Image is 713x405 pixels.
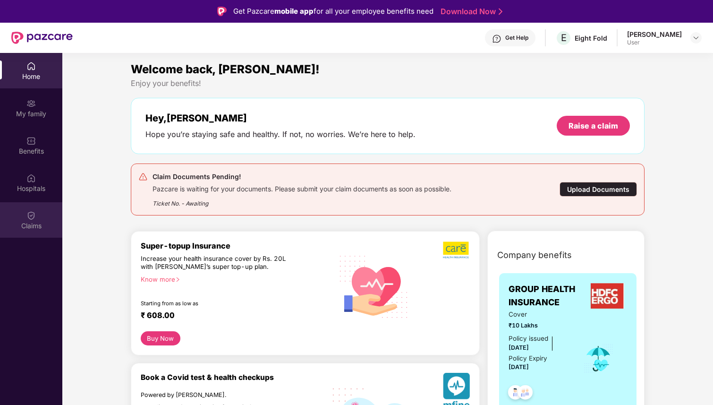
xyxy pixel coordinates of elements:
div: Pazcare is waiting for your documents. Please submit your claim documents as soon as possible. [153,182,451,193]
div: Starting from as low as [141,300,293,307]
img: svg+xml;base64,PHN2ZyB4bWxucz0iaHR0cDovL3d3dy53My5vcmcvMjAwMC9zdmciIHdpZHRoPSIyNCIgaGVpZ2h0PSIyNC... [138,172,148,181]
div: [PERSON_NAME] [627,30,682,39]
div: Raise a claim [569,121,618,131]
div: Enjoy your benefits! [131,78,645,88]
div: Policy Expiry [509,353,547,363]
img: New Pazcare Logo [11,32,73,44]
img: svg+xml;base64,PHN2ZyB4bWxucz0iaHR0cDovL3d3dy53My5vcmcvMjAwMC9zdmciIHhtbG5zOnhsaW5rPSJodHRwOi8vd3... [333,244,415,328]
div: Get Pazcare for all your employee benefits need [233,6,433,17]
span: [DATE] [509,363,529,371]
div: Super-topup Insurance [141,241,333,250]
img: svg+xml;base64,PHN2ZyBpZD0iSGVscC0zMngzMiIgeG1sbnM9Imh0dHA6Ly93d3cudzMub3JnLzIwMDAvc3ZnIiB3aWR0aD... [492,34,501,43]
div: Increase your health insurance cover by Rs. 20L with [PERSON_NAME]’s super top-up plan. [141,255,292,271]
img: svg+xml;base64,PHN2ZyBpZD0iSG9zcGl0YWxzIiB4bWxucz0iaHR0cDovL3d3dy53My5vcmcvMjAwMC9zdmciIHdpZHRoPS... [26,173,36,183]
div: Hey, [PERSON_NAME] [145,112,416,124]
img: b5dec4f62d2307b9de63beb79f102df3.png [443,241,470,259]
div: Ticket No. - Awaiting [153,193,451,208]
span: Company benefits [497,249,572,262]
img: Stroke [499,7,502,17]
span: Cover [509,310,570,319]
div: Policy issued [509,334,548,344]
strong: mobile app [274,7,314,16]
div: Get Help [505,34,528,42]
img: icon [583,343,614,374]
img: Logo [217,7,227,16]
div: Upload Documents [560,182,637,197]
img: svg+xml;base64,PHN2ZyBpZD0iRHJvcGRvd24tMzJ4MzIiIHhtbG5zPSJodHRwOi8vd3d3LnczLm9yZy8yMDAwL3N2ZyIgd2... [692,34,700,42]
img: insurerLogo [591,283,625,309]
span: E [561,32,567,43]
button: Buy Now [141,331,180,345]
div: Hope you’re staying safe and healthy. If not, no worries. We’re here to help. [145,129,416,139]
a: Download Now [441,7,500,17]
div: User [627,39,682,46]
img: svg+xml;base64,PHN2ZyBpZD0iQ2xhaW0iIHhtbG5zPSJodHRwOi8vd3d3LnczLm9yZy8yMDAwL3N2ZyIgd2lkdGg9IjIwIi... [26,211,36,220]
div: Know more [141,276,327,282]
div: Powered by [PERSON_NAME]. [141,391,292,399]
img: svg+xml;base64,PHN2ZyBpZD0iQmVuZWZpdHMiIHhtbG5zPSJodHRwOi8vd3d3LnczLm9yZy8yMDAwL3N2ZyIgd2lkdGg9Ij... [26,136,36,146]
div: Claim Documents Pending! [153,171,451,182]
span: Welcome back, [PERSON_NAME]! [131,62,320,76]
span: ₹10 Lakhs [509,321,570,330]
div: ₹ 608.00 [141,310,323,322]
img: svg+xml;base64,PHN2ZyB3aWR0aD0iMjAiIGhlaWdodD0iMjAiIHZpZXdCb3g9IjAgMCAyMCAyMCIgZmlsbD0ibm9uZSIgeG... [26,99,36,108]
div: Book a Covid test & health checkups [141,373,333,382]
img: svg+xml;base64,PHN2ZyBpZD0iSG9tZSIgeG1sbnM9Imh0dHA6Ly93d3cudzMub3JnLzIwMDAvc3ZnIiB3aWR0aD0iMjAiIG... [26,61,36,71]
span: [DATE] [509,344,529,351]
span: right [175,277,180,282]
div: Eight Fold [575,34,607,43]
span: GROUP HEALTH INSURANCE [509,283,588,310]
